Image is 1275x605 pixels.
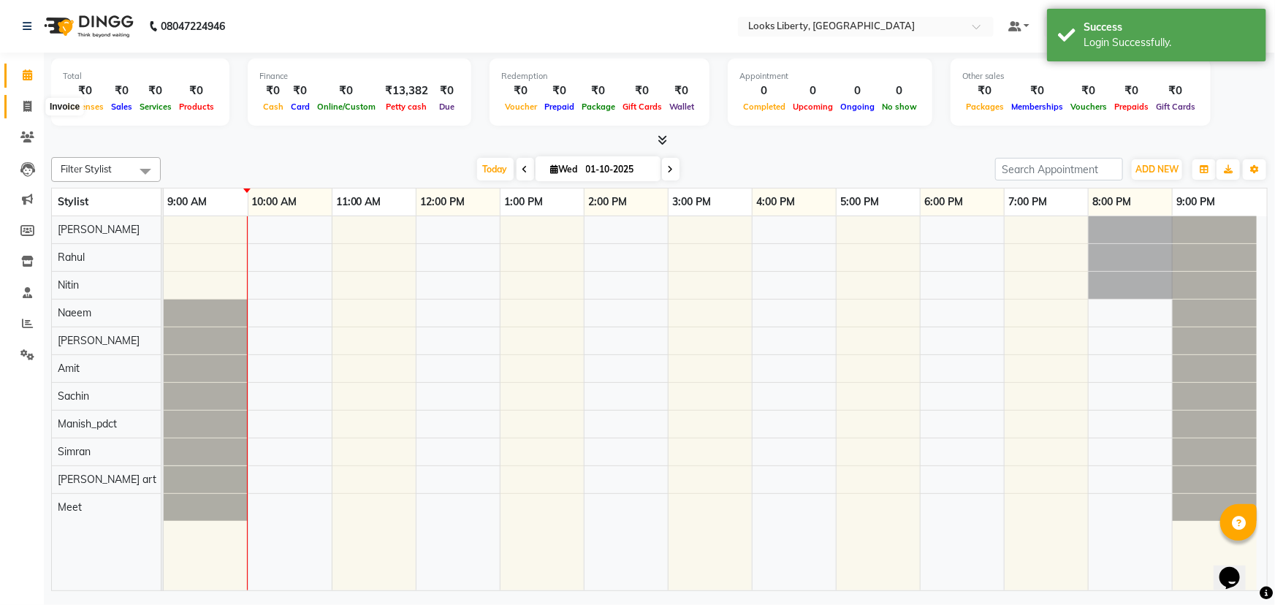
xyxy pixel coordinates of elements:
span: Prepaids [1111,102,1152,112]
span: Voucher [501,102,541,112]
a: 8:00 PM [1089,191,1135,213]
span: Manish_pdct [58,417,117,430]
a: 10:00 AM [248,191,301,213]
span: Prepaid [541,102,578,112]
a: 7:00 PM [1005,191,1051,213]
div: ₹0 [962,83,1008,99]
span: Petty cash [383,102,431,112]
div: Invoice [46,98,83,115]
div: ₹0 [666,83,698,99]
span: Nitin [58,278,79,292]
span: Naeem [58,306,91,319]
span: Products [175,102,218,112]
input: 2025-10-01 [582,159,655,180]
span: Meet [58,501,82,514]
a: 6:00 PM [921,191,967,213]
span: Packages [962,102,1008,112]
div: Login Successfully. [1084,35,1255,50]
div: ₹0 [501,83,541,99]
span: Stylist [58,195,88,208]
a: 3:00 PM [669,191,715,213]
span: Online/Custom [313,102,379,112]
span: Due [435,102,458,112]
div: 0 [789,83,837,99]
span: Vouchers [1067,102,1111,112]
div: ₹0 [136,83,175,99]
span: Today [477,158,514,180]
div: ₹0 [107,83,136,99]
span: Simran [58,445,91,458]
span: ADD NEW [1135,164,1179,175]
div: ₹0 [287,83,313,99]
span: Wed [547,164,582,175]
div: Redemption [501,70,698,83]
span: Cash [259,102,287,112]
div: Total [63,70,218,83]
div: Success [1084,20,1255,35]
span: Sales [107,102,136,112]
span: Sachin [58,389,89,403]
div: Appointment [739,70,921,83]
div: 0 [739,83,789,99]
div: ₹0 [259,83,287,99]
span: Completed [739,102,789,112]
a: 4:00 PM [753,191,799,213]
a: 11:00 AM [332,191,385,213]
div: Other sales [962,70,1199,83]
a: 5:00 PM [837,191,883,213]
div: ₹0 [1111,83,1152,99]
span: Amit [58,362,80,375]
iframe: chat widget [1214,547,1260,590]
span: Ongoing [837,102,878,112]
a: 9:00 AM [164,191,210,213]
div: 0 [878,83,921,99]
div: ₹0 [619,83,666,99]
span: Upcoming [789,102,837,112]
div: ₹0 [578,83,619,99]
div: ₹0 [434,83,460,99]
div: ₹0 [1067,83,1111,99]
span: Filter Stylist [61,163,112,175]
span: Gift Cards [1152,102,1199,112]
div: ₹0 [63,83,107,99]
span: Services [136,102,175,112]
span: [PERSON_NAME] [58,223,140,236]
span: Wallet [666,102,698,112]
div: 0 [837,83,878,99]
div: ₹0 [313,83,379,99]
a: 12:00 PM [416,191,468,213]
b: 08047224946 [161,6,225,47]
div: ₹0 [1008,83,1067,99]
span: Rahul [58,251,85,264]
span: [PERSON_NAME] [58,334,140,347]
span: Gift Cards [619,102,666,112]
a: 1:00 PM [501,191,547,213]
div: ₹13,382 [379,83,434,99]
input: Search Appointment [995,158,1123,180]
div: Finance [259,70,460,83]
a: 2:00 PM [585,191,631,213]
a: 9:00 PM [1173,191,1219,213]
div: ₹0 [1152,83,1199,99]
span: No show [878,102,921,112]
span: [PERSON_NAME] art [58,473,156,486]
div: ₹0 [541,83,578,99]
span: Package [578,102,619,112]
div: ₹0 [175,83,218,99]
img: logo [37,6,137,47]
span: Memberships [1008,102,1067,112]
button: ADD NEW [1132,159,1182,180]
span: Card [287,102,313,112]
